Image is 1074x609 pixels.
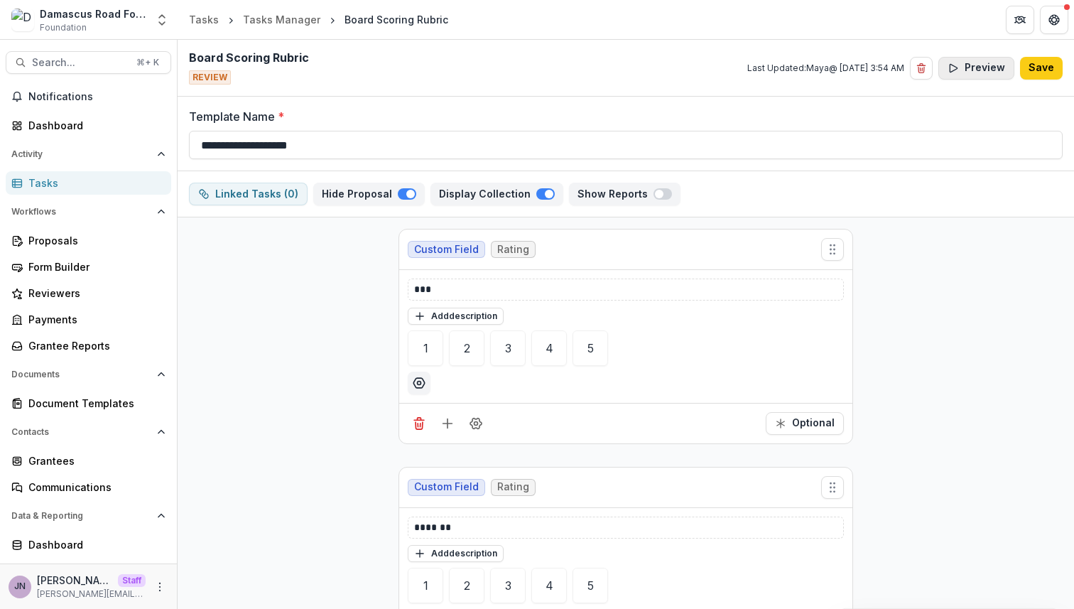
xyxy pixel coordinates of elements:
[408,372,430,394] button: Options
[430,183,563,205] button: Display Collection
[189,12,219,27] div: Tasks
[28,396,160,411] div: Document Templates
[6,559,171,583] a: Data Report
[11,427,151,437] span: Contacts
[189,108,1054,125] label: Template Name
[28,233,160,248] div: Proposals
[322,188,398,200] p: Hide Proposal
[464,343,470,354] div: 2
[28,338,160,353] div: Grantee Reports
[505,343,511,354] div: 3
[1040,6,1068,34] button: Get Help
[408,545,504,562] button: Adddescription
[151,578,168,595] button: More
[6,363,171,386] button: Open Documents
[37,573,112,588] p: [PERSON_NAME]
[569,183,680,205] button: Show Reports
[587,343,594,354] div: 5
[345,12,448,27] div: Board Scoring Rubric
[134,55,162,70] div: ⌘ + K
[938,57,1014,80] button: Preview
[465,412,487,435] button: Field Settings
[32,57,128,69] span: Search...
[6,51,171,74] button: Search...
[766,412,844,435] button: Required
[821,238,844,261] button: Move field
[747,62,904,75] p: Last Updated: Maya @ [DATE] 3:54 AM
[423,580,428,591] div: 1
[28,286,160,301] div: Reviewers
[189,183,308,205] button: dependent-tasks
[152,6,172,34] button: Open entity switcher
[505,580,511,591] div: 3
[1020,57,1063,80] button: Save
[28,480,160,495] div: Communications
[439,188,536,200] p: Display Collection
[40,6,146,21] div: Damascus Road Foundation
[6,200,171,223] button: Open Workflows
[6,114,171,137] a: Dashboard
[910,57,933,80] button: Delete template
[414,244,479,256] span: Custom Field
[243,12,320,27] div: Tasks Manager
[28,91,166,103] span: Notifications
[11,207,151,217] span: Workflows
[6,533,171,556] a: Dashboard
[6,421,171,443] button: Open Contacts
[423,343,428,354] div: 1
[37,588,146,600] p: [PERSON_NAME][EMAIL_ADDRESS][DOMAIN_NAME]
[587,580,594,591] div: 5
[6,505,171,527] button: Open Data & Reporting
[6,449,171,473] a: Grantees
[28,176,160,190] div: Tasks
[28,537,160,552] div: Dashboard
[1006,6,1034,34] button: Partners
[237,9,326,30] a: Tasks Manager
[28,312,160,327] div: Payments
[11,9,34,31] img: Damascus Road Foundation
[577,188,653,200] p: Show Reports
[6,281,171,305] a: Reviewers
[11,511,151,521] span: Data & Reporting
[408,308,504,325] button: Adddescription
[546,580,553,591] div: 4
[11,370,151,379] span: Documents
[183,9,454,30] nav: breadcrumb
[28,259,160,274] div: Form Builder
[436,412,459,435] button: Add field
[6,308,171,331] a: Payments
[118,574,146,587] p: Staff
[313,183,425,205] button: Hide Proposal
[6,85,171,108] button: Notifications
[28,118,160,133] div: Dashboard
[408,412,430,435] button: Delete field
[497,481,529,493] span: Rating
[414,481,479,493] span: Custom Field
[6,334,171,357] a: Grantee Reports
[189,70,231,85] span: REVIEW
[546,343,553,354] div: 4
[40,21,87,34] span: Foundation
[6,392,171,415] a: Document Templates
[497,244,529,256] span: Rating
[183,9,224,30] a: Tasks
[6,171,171,195] a: Tasks
[11,149,151,159] span: Activity
[464,580,470,591] div: 2
[6,229,171,252] a: Proposals
[28,453,160,468] div: Grantees
[6,475,171,499] a: Communications
[189,51,309,65] h2: Board Scoring Rubric
[6,255,171,279] a: Form Builder
[6,143,171,166] button: Open Activity
[821,476,844,499] button: Move field
[14,582,26,591] div: Joyce N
